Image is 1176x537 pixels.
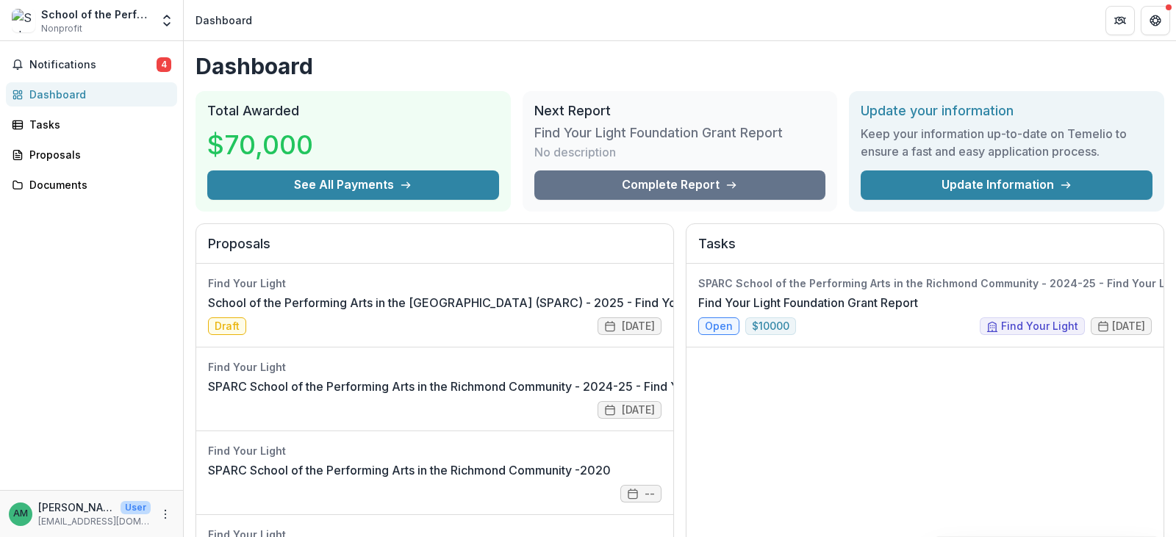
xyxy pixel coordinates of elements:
[534,170,826,200] a: Complete Report
[29,87,165,102] div: Dashboard
[208,461,611,479] a: SPARC School of the Performing Arts in the Richmond Community -2020
[861,103,1152,119] h2: Update your information
[861,125,1152,160] h3: Keep your information up-to-date on Temelio to ensure a fast and easy application process.
[534,143,616,161] p: No description
[534,103,826,119] h2: Next Report
[6,112,177,137] a: Tasks
[41,22,82,35] span: Nonprofit
[29,59,157,71] span: Notifications
[6,53,177,76] button: Notifications4
[207,103,499,119] h2: Total Awarded
[6,173,177,197] a: Documents
[1105,6,1135,35] button: Partners
[29,177,165,192] div: Documents
[12,9,35,32] img: School of the Performing Arts in the Richmond Community (SPARC)
[190,10,258,31] nav: breadcrumb
[121,501,151,514] p: User
[6,143,177,167] a: Proposals
[698,236,1152,264] h2: Tasks
[208,378,910,395] a: SPARC School of the Performing Arts in the Richmond Community - 2024-25 - Find Your Light Foundat...
[1141,6,1170,35] button: Get Help
[157,505,174,523] button: More
[157,6,177,35] button: Open entity switcher
[29,117,165,132] div: Tasks
[698,294,918,311] a: Find Your Light Foundation Grant Report
[13,509,28,519] div: Amanda Mullins
[6,82,177,107] a: Dashboard
[861,170,1152,200] a: Update Information
[41,7,151,22] div: School of the Performing Arts in the [GEOGRAPHIC_DATA] (SPARC)
[196,12,252,28] div: Dashboard
[207,125,318,165] h3: $70,000
[157,57,171,72] span: 4
[534,125,783,141] h3: Find Your Light Foundation Grant Report
[29,147,165,162] div: Proposals
[208,294,942,311] a: School of the Performing Arts in the [GEOGRAPHIC_DATA] (SPARC) - 2025 - Find Your Light Foundatio...
[207,170,499,200] button: See All Payments
[38,515,151,528] p: [EMAIL_ADDRESS][DOMAIN_NAME]
[208,236,661,264] h2: Proposals
[38,500,115,515] p: [PERSON_NAME]
[196,53,1164,79] h1: Dashboard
